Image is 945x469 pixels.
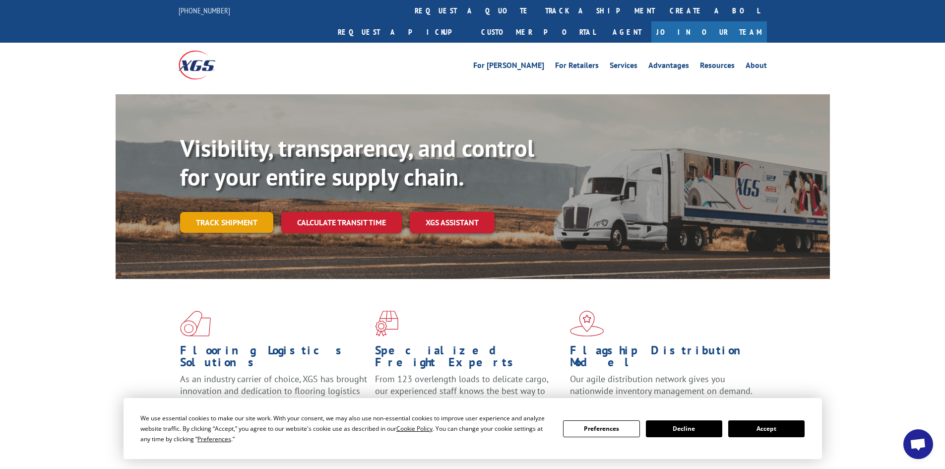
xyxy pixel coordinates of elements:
[179,5,230,15] a: [PHONE_NUMBER]
[140,413,551,444] div: We use essential cookies to make our site work. With your consent, we may also use non-essential ...
[603,21,651,43] a: Agent
[570,373,753,397] span: Our agile distribution network gives you nationwide inventory management on demand.
[180,311,211,336] img: xgs-icon-total-supply-chain-intelligence-red
[570,311,604,336] img: xgs-icon-flagship-distribution-model-red
[570,344,757,373] h1: Flagship Distribution Model
[396,424,433,433] span: Cookie Policy
[728,420,805,437] button: Accept
[375,344,563,373] h1: Specialized Freight Experts
[646,420,722,437] button: Decline
[375,311,398,336] img: xgs-icon-focused-on-flooring-red
[180,344,368,373] h1: Flooring Logistics Solutions
[700,62,735,72] a: Resources
[124,398,822,459] div: Cookie Consent Prompt
[375,373,563,417] p: From 123 overlength loads to delicate cargo, our experienced staff knows the best way to move you...
[281,212,402,233] a: Calculate transit time
[563,420,639,437] button: Preferences
[180,212,273,233] a: Track shipment
[410,212,495,233] a: XGS ASSISTANT
[555,62,599,72] a: For Retailers
[610,62,637,72] a: Services
[180,133,534,192] b: Visibility, transparency, and control for your entire supply chain.
[651,21,767,43] a: Join Our Team
[473,62,544,72] a: For [PERSON_NAME]
[474,21,603,43] a: Customer Portal
[648,62,689,72] a: Advantages
[746,62,767,72] a: About
[197,435,231,443] span: Preferences
[330,21,474,43] a: Request a pickup
[903,429,933,459] div: Open chat
[180,373,367,408] span: As an industry carrier of choice, XGS has brought innovation and dedication to flooring logistics...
